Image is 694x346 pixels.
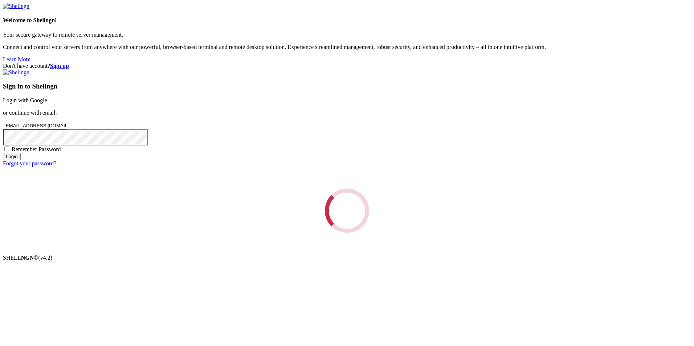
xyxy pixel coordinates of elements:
input: Login [3,153,21,160]
span: SHELL © [3,255,52,261]
img: Shellngn [3,69,29,76]
a: Learn More [3,56,30,62]
h3: Sign in to Shellngn [3,82,691,90]
a: Sign up [50,63,69,69]
p: Connect and control your servers from anywhere with our powerful, browser-based terminal and remo... [3,44,691,50]
span: 4.2.0 [38,255,53,261]
input: Remember Password [4,147,9,151]
a: Login with Google [3,97,47,103]
input: Email address [3,122,67,129]
div: Loading... [323,186,371,235]
h4: Welcome to Shellngn! [3,17,691,24]
a: Forgot your password? [3,160,56,166]
p: or continue with email: [3,110,691,116]
p: Your secure gateway to remote server management. [3,32,691,38]
div: Don't have account? [3,63,691,69]
span: Remember Password [12,146,61,152]
img: Shellngn [3,3,29,9]
b: NGN [21,255,34,261]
